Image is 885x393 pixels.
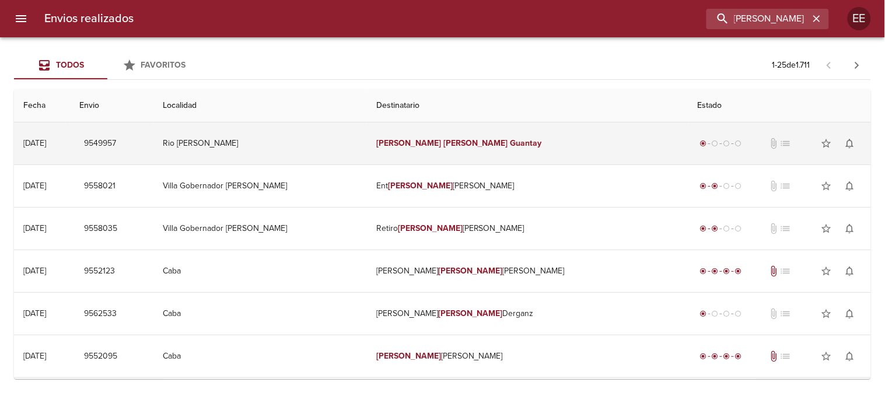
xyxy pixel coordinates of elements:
span: No tiene pedido asociado [780,223,792,234]
em: [PERSON_NAME] [443,138,508,148]
span: 9552123 [84,264,115,279]
button: Agregar a favoritos [815,217,838,240]
button: Activar notificaciones [838,132,862,155]
td: Villa Gobernador [PERSON_NAME] [153,208,367,250]
span: 9549957 [84,136,116,151]
span: Tiene documentos adjuntos [768,350,780,362]
span: star_border [821,265,832,277]
span: radio_button_unchecked [712,140,719,147]
button: 9558021 [79,176,120,197]
span: notifications_none [844,350,856,362]
button: Activar notificaciones [838,259,862,283]
span: Todos [56,60,84,70]
span: notifications_none [844,265,856,277]
span: radio_button_unchecked [735,310,742,317]
span: No tiene documentos adjuntos [768,180,780,192]
span: radio_button_checked [700,268,707,275]
span: star_border [821,138,832,149]
span: radio_button_checked [723,268,730,275]
em: [PERSON_NAME] [376,138,441,148]
div: [DATE] [23,351,46,361]
td: Villa Gobernador [PERSON_NAME] [153,165,367,207]
span: star_border [821,223,832,234]
div: Generado [698,308,744,320]
em: [PERSON_NAME] [438,266,503,276]
em: Guantay [510,138,542,148]
th: Destinatario [367,89,688,122]
button: Agregar a favoritos [815,345,838,368]
span: No tiene documentos adjuntos [768,223,780,234]
span: radio_button_unchecked [712,310,719,317]
td: Caba [153,293,367,335]
span: star_border [821,180,832,192]
button: 9549957 [79,133,121,155]
span: radio_button_unchecked [735,183,742,190]
button: Activar notificaciones [838,302,862,325]
th: Envio [70,89,153,122]
span: radio_button_checked [723,353,730,360]
th: Localidad [153,89,367,122]
span: radio_button_unchecked [735,140,742,147]
th: Estado [688,89,871,122]
button: Agregar a favoritos [815,174,838,198]
span: radio_button_unchecked [723,225,730,232]
span: No tiene pedido asociado [780,308,792,320]
span: radio_button_checked [712,268,719,275]
span: radio_button_checked [712,353,719,360]
em: [PERSON_NAME] [388,181,453,191]
span: No tiene pedido asociado [780,180,792,192]
div: Tabs Envios [14,51,201,79]
span: No tiene documentos adjuntos [768,138,780,149]
span: Favoritos [141,60,186,70]
span: radio_button_unchecked [723,140,730,147]
div: Entregado [698,350,744,362]
span: radio_button_unchecked [723,183,730,190]
span: 9558035 [84,222,117,236]
div: Despachado [698,223,744,234]
div: [DATE] [23,181,46,191]
button: Agregar a favoritos [815,302,838,325]
em: [PERSON_NAME] [376,351,441,361]
span: star_border [821,308,832,320]
button: menu [7,5,35,33]
button: 9552095 [79,346,122,367]
span: radio_button_checked [712,183,719,190]
td: [PERSON_NAME] Derganz [367,293,688,335]
button: 9552123 [79,261,120,282]
span: No tiene pedido asociado [780,350,792,362]
em: [PERSON_NAME] [438,308,503,318]
div: [DATE] [23,223,46,233]
span: notifications_none [844,138,856,149]
span: radio_button_checked [700,225,707,232]
span: star_border [821,350,832,362]
span: 9558021 [84,179,116,194]
span: notifications_none [844,223,856,234]
div: EE [848,7,871,30]
div: Entregado [698,265,744,277]
div: [DATE] [23,308,46,318]
em: [PERSON_NAME] [398,223,463,233]
span: 9552095 [84,349,117,364]
button: Activar notificaciones [838,217,862,240]
span: Pagina siguiente [843,51,871,79]
span: radio_button_checked [735,268,742,275]
div: [DATE] [23,266,46,276]
td: Caba [153,250,367,292]
input: buscar [706,9,809,29]
div: Generado [698,138,744,149]
div: Despachado [698,180,744,192]
span: radio_button_checked [700,353,707,360]
button: Agregar a favoritos [815,132,838,155]
td: Ent [PERSON_NAME] [367,165,688,207]
button: 9562533 [79,303,121,325]
h6: Envios realizados [44,9,134,28]
span: 9562533 [84,307,117,321]
div: Abrir información de usuario [848,7,871,30]
button: Activar notificaciones [838,345,862,368]
span: notifications_none [844,308,856,320]
button: Agregar a favoritos [815,259,838,283]
th: Fecha [14,89,70,122]
span: radio_button_checked [735,353,742,360]
span: No tiene pedido asociado [780,138,792,149]
div: [DATE] [23,138,46,148]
